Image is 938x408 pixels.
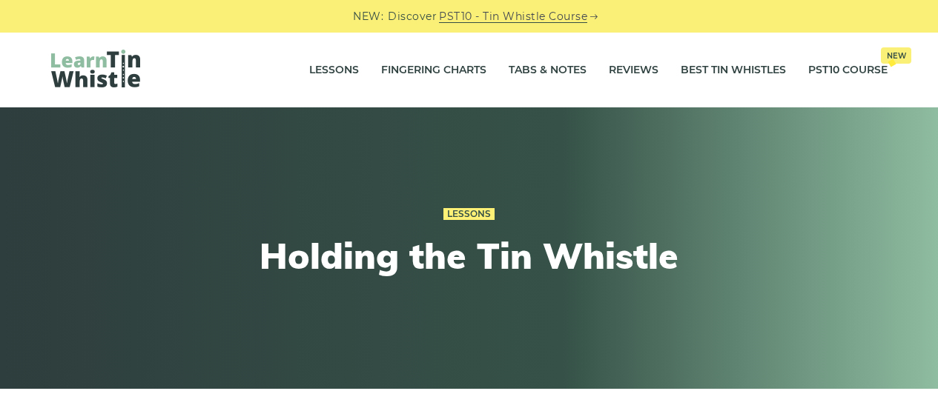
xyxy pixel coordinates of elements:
a: Lessons [309,52,359,89]
a: PST10 CourseNew [808,52,888,89]
a: Fingering Charts [381,52,486,89]
a: Lessons [443,208,495,220]
img: LearnTinWhistle.com [51,50,140,87]
span: New [881,47,911,64]
a: Tabs & Notes [509,52,587,89]
a: Best Tin Whistles [681,52,786,89]
h1: Holding the Tin Whistle [196,235,742,278]
a: Reviews [609,52,658,89]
